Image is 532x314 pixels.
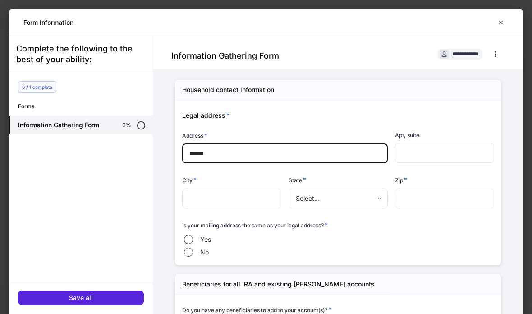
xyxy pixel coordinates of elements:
div: 0 / 1 complete [18,81,56,93]
div: Legal address [175,100,494,120]
div: Select... [289,189,387,208]
div: Complete the following to the best of your ability: [16,43,146,65]
button: Save all [18,291,144,305]
h6: Apt, suite [395,131,419,139]
h6: City [182,175,197,185]
span: Yes [200,235,211,244]
p: 0% [122,121,131,129]
h5: Household contact information [182,85,274,94]
h5: Information Gathering Form [18,120,99,129]
h6: Address [182,131,207,140]
h5: Beneficiaries for all IRA and existing [PERSON_NAME] accounts [182,280,375,289]
h5: Form Information [23,18,73,27]
h6: State [289,175,306,185]
div: Save all [69,295,93,301]
h4: Information Gathering Form [171,51,279,61]
h6: Is your mailing address the same as your legal address? [182,221,328,230]
h6: Zip [395,175,407,185]
span: No [200,248,209,257]
h6: Forms [18,102,153,111]
a: Information Gathering Form0% [9,116,153,134]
